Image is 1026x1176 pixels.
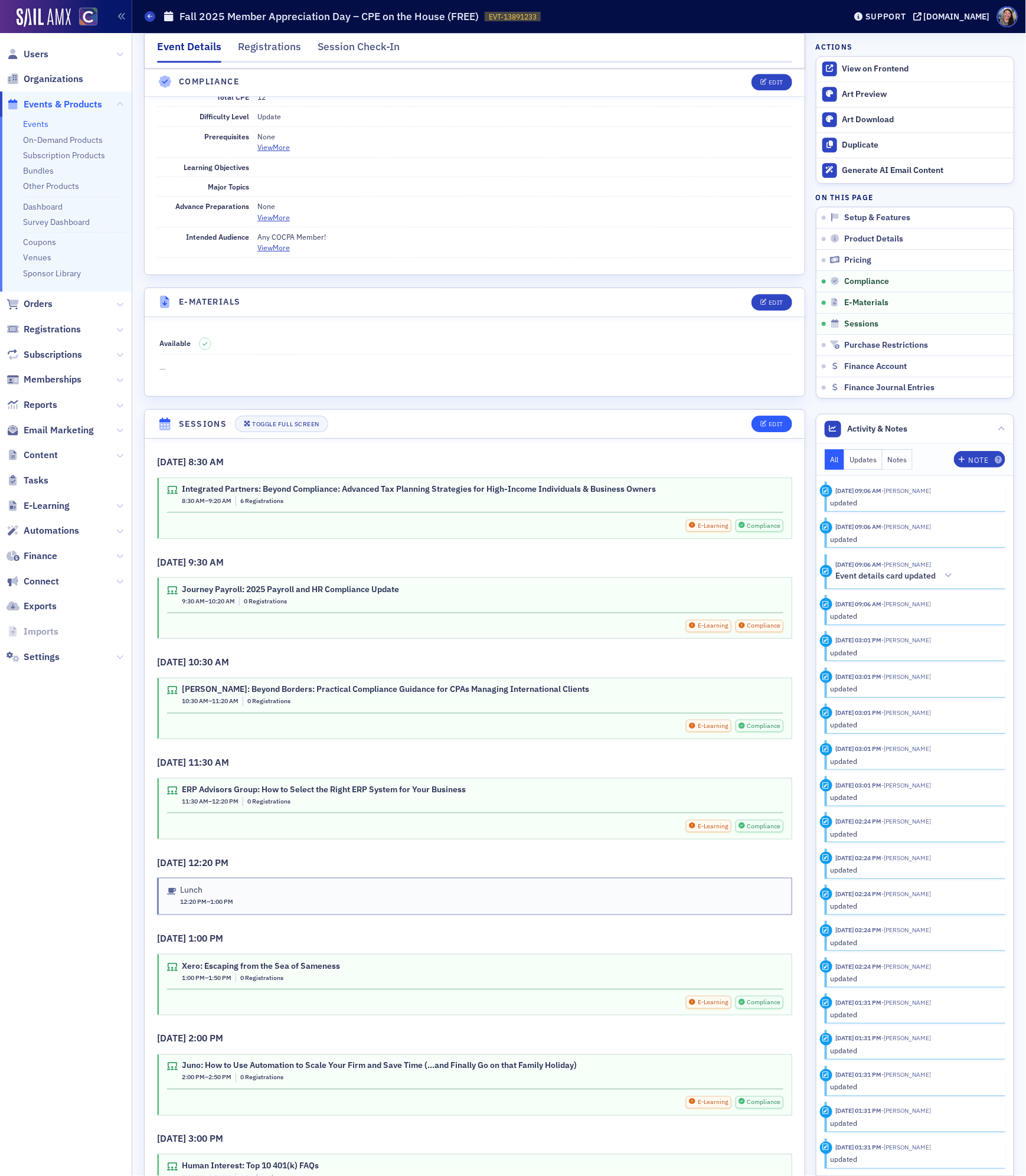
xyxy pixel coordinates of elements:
div: updated [830,1154,997,1165]
time: 10/10/2025 03:01 PM [835,781,881,789]
h4: Actions [816,41,852,52]
span: [DATE] [157,756,188,768]
span: — [159,363,790,375]
time: 10/10/2025 02:24 PM [835,926,881,934]
button: Updates [844,449,883,470]
span: E-Learning [697,998,728,1007]
span: E-Learning [697,721,728,731]
a: E-Learning [6,499,70,512]
time: 1:50 PM [208,974,231,982]
div: updated [830,1046,997,1056]
span: Tiffany Carson [881,708,931,717]
time: 12:20 PM [180,897,207,906]
span: Tiffany Carson [881,672,931,681]
div: updated [830,937,997,948]
span: Content [24,449,58,462]
span: [DATE] [157,456,188,468]
button: Duplicate [816,132,1014,158]
a: Finance [6,550,57,563]
div: Generate AI Email Content [842,165,1008,176]
span: E-Learning [24,499,70,512]
time: 10/10/2025 02:24 PM [835,890,881,898]
a: Other Products [23,181,79,191]
span: Tiffany Carson [881,998,931,1007]
h1: Fall 2025 Member Appreciation Day – CPE on the House (FREE) [179,9,479,24]
time: 10/10/2025 03:01 PM [835,708,881,717]
span: Tiffany Carson [881,560,931,569]
h4: On this page [816,192,1014,202]
span: Tasks [24,474,48,487]
span: Registrations [24,323,81,336]
button: Note [954,451,1005,468]
span: Tiffany Carson [881,926,931,934]
time: 10/7/2025 01:31 PM [835,1034,881,1043]
div: [PERSON_NAME]: Beyond Borders: Practical Compliance Guidance for CPAs Managing International Clients [182,684,589,695]
div: updated [830,864,997,875]
span: Tiffany Carson [881,744,931,753]
span: Setup & Features [844,213,910,223]
div: Activity [820,565,832,577]
span: Tiffany Carson [881,1034,931,1043]
div: Integrated Partners: Beyond Compliance: Advanced Tax Planning Strategies for High-Income Individu... [182,484,656,495]
span: Connect [24,575,59,588]
div: updated [830,497,997,508]
span: Compliance [746,998,781,1007]
span: Users [24,48,48,61]
div: Update [820,485,832,497]
time: 11:30 AM [182,797,208,805]
a: Automations [6,524,79,537]
div: updated [830,973,997,984]
div: Duplicate [842,140,1008,151]
p: None [257,201,792,211]
span: Reports [24,398,57,411]
span: Tiffany Carson [881,854,931,862]
button: Event details card updated [835,570,956,582]
button: Edit [751,74,792,91]
span: 6 Registrations [240,496,283,505]
span: Learning Objectives [184,162,249,172]
span: – [182,496,231,506]
a: Reports [6,398,57,411]
span: E-Learning [697,1098,728,1108]
div: updated [830,900,997,911]
div: updated [830,610,997,621]
time: 10:20 AM [208,597,235,605]
span: 0 Registrations [240,974,283,982]
span: E-Learning [697,521,728,531]
span: Email Marketing [24,424,94,437]
span: Tiffany Carson [881,817,931,825]
img: SailAMX [79,8,97,26]
time: 10/7/2025 01:31 PM [835,1107,881,1115]
span: Compliance [746,822,781,831]
time: 10/10/2025 03:01 PM [835,744,881,753]
div: Update [820,925,832,937]
div: Art Preview [842,89,1008,100]
span: Difficulty Level [200,112,249,121]
span: Tiffany Carson [881,1107,931,1115]
div: updated [830,828,997,839]
time: 8:30 AM [182,496,205,505]
a: Orders [6,298,53,311]
div: Xero: Escaping from the Sea of Sameness [182,961,340,972]
span: EVT-13891233 [489,12,537,22]
time: 10/10/2025 03:01 PM [835,636,881,644]
span: E-Materials [844,298,888,308]
span: 2:00 PM [188,1033,223,1044]
time: 10/10/2025 03:01 PM [835,672,881,681]
time: 10:30 AM [182,697,208,705]
time: 10/7/2025 01:31 PM [835,998,881,1007]
div: Support [865,11,906,22]
span: 11:30 AM [188,756,229,768]
span: Orders [24,298,53,311]
div: Update [820,852,832,864]
h5: Event details card updated [835,571,936,582]
span: [DATE] [157,857,188,868]
a: Registrations [6,323,81,336]
button: Edit [751,294,792,311]
div: updated [830,683,997,694]
span: Tiffany Carson [881,781,931,789]
a: Subscriptions [6,348,82,361]
div: updated [830,756,997,766]
a: Imports [6,625,58,638]
a: Art Download [816,107,1014,132]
